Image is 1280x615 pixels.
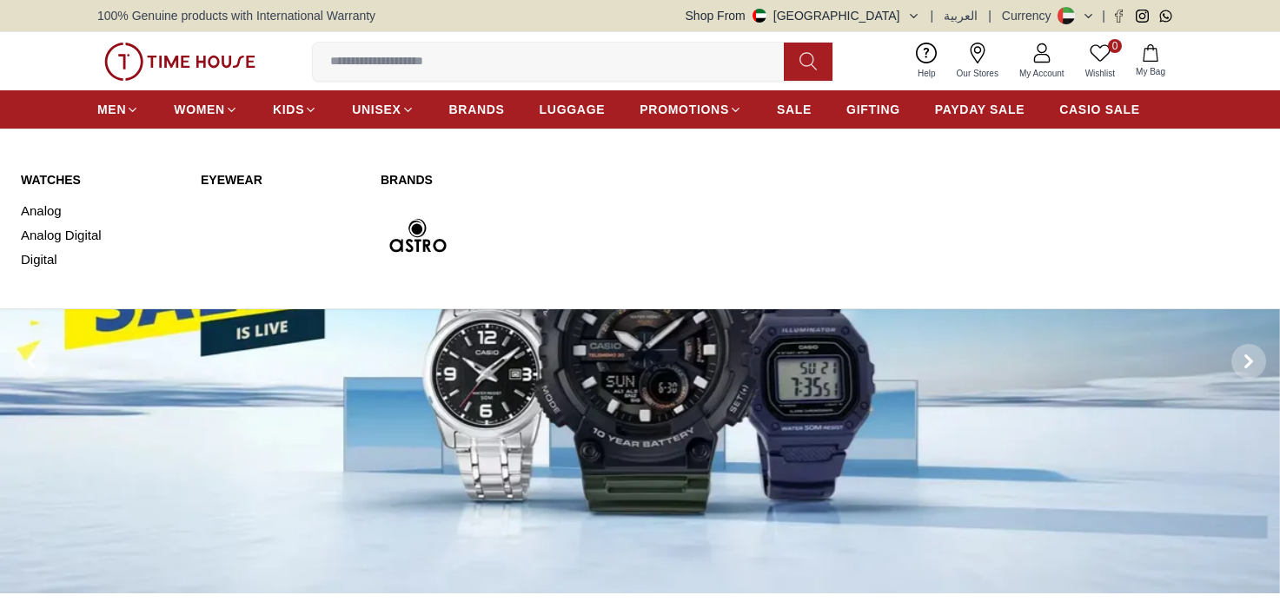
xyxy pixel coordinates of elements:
[1012,67,1071,80] span: My Account
[1102,7,1105,24] span: |
[935,94,1025,125] a: PAYDAY SALE
[1075,39,1125,83] a: 0Wishlist
[174,94,238,125] a: WOMEN
[273,101,304,118] span: KIDS
[1159,10,1172,23] a: Whatsapp
[1136,10,1149,23] a: Instagram
[846,101,900,118] span: GIFTING
[907,39,946,83] a: Help
[21,223,180,248] a: Analog Digital
[640,94,742,125] a: PROMOTIONS
[449,101,505,118] span: BRANDS
[174,101,225,118] span: WOMEN
[946,39,1009,83] a: Our Stores
[911,67,943,80] span: Help
[950,67,1005,80] span: Our Stores
[381,199,455,274] img: Astro
[352,101,401,118] span: UNISEX
[104,43,255,81] img: ...
[640,101,729,118] span: PROMOTIONS
[944,7,978,24] button: العربية
[97,101,126,118] span: MEN
[846,94,900,125] a: GIFTING
[352,94,414,125] a: UNISEX
[777,101,812,118] span: SALE
[1112,10,1125,23] a: Facebook
[777,94,812,125] a: SALE
[449,94,505,125] a: BRANDS
[97,94,139,125] a: MEN
[540,94,606,125] a: LUGGAGE
[1059,101,1140,118] span: CASIO SALE
[686,7,920,24] button: Shop From[GEOGRAPHIC_DATA]
[1059,94,1140,125] a: CASIO SALE
[1125,41,1176,82] button: My Bag
[1078,67,1122,80] span: Wishlist
[1002,7,1058,24] div: Currency
[21,199,180,223] a: Analog
[201,171,360,188] a: Eyewear
[935,101,1025,118] span: PAYDAY SALE
[21,248,180,272] a: Digital
[381,171,720,188] a: Brands
[1129,65,1172,78] span: My Bag
[97,7,375,24] span: 100% Genuine products with International Warranty
[273,94,317,125] a: KIDS
[540,101,606,118] span: LUGGAGE
[753,9,766,23] img: United Arab Emirates
[931,7,934,24] span: |
[21,171,180,188] a: WATCHES
[1108,39,1122,53] span: 0
[988,7,992,24] span: |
